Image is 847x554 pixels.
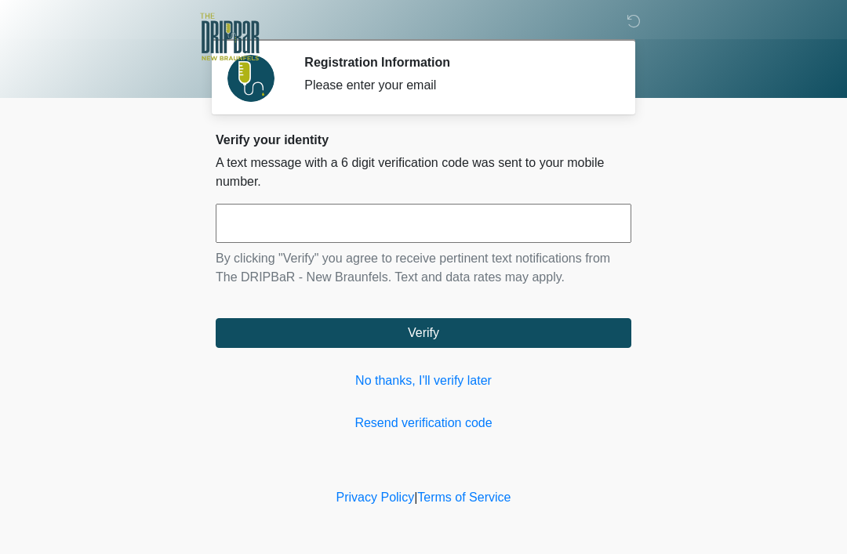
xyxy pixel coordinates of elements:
[216,371,631,390] a: No thanks, I'll verify later
[417,491,511,504] a: Terms of Service
[304,76,608,95] div: Please enter your email
[216,132,631,147] h2: Verify your identity
[227,55,274,102] img: Agent Avatar
[216,249,631,287] p: By clicking "Verify" you agree to receive pertinent text notifications from The DRIPBaR - New Bra...
[216,318,631,348] button: Verify
[216,414,631,433] a: Resend verification code
[414,491,417,504] a: |
[200,12,260,63] img: The DRIPBaR - New Braunfels Logo
[216,154,631,191] p: A text message with a 6 digit verification code was sent to your mobile number.
[336,491,415,504] a: Privacy Policy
